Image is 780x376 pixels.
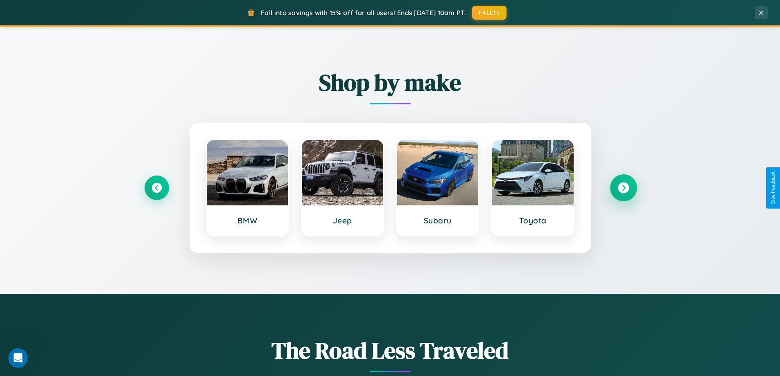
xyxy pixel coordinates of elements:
[215,216,280,225] h3: BMW
[8,348,28,368] iframe: Intercom live chat
[472,6,506,20] button: FALL15
[500,216,565,225] h3: Toyota
[145,335,636,366] h1: The Road Less Traveled
[261,9,466,17] span: Fall into savings with 15% off for all users! Ends [DATE] 10am PT.
[310,216,375,225] h3: Jeep
[145,67,636,98] h2: Shop by make
[405,216,470,225] h3: Subaru
[770,171,776,205] div: Give Feedback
